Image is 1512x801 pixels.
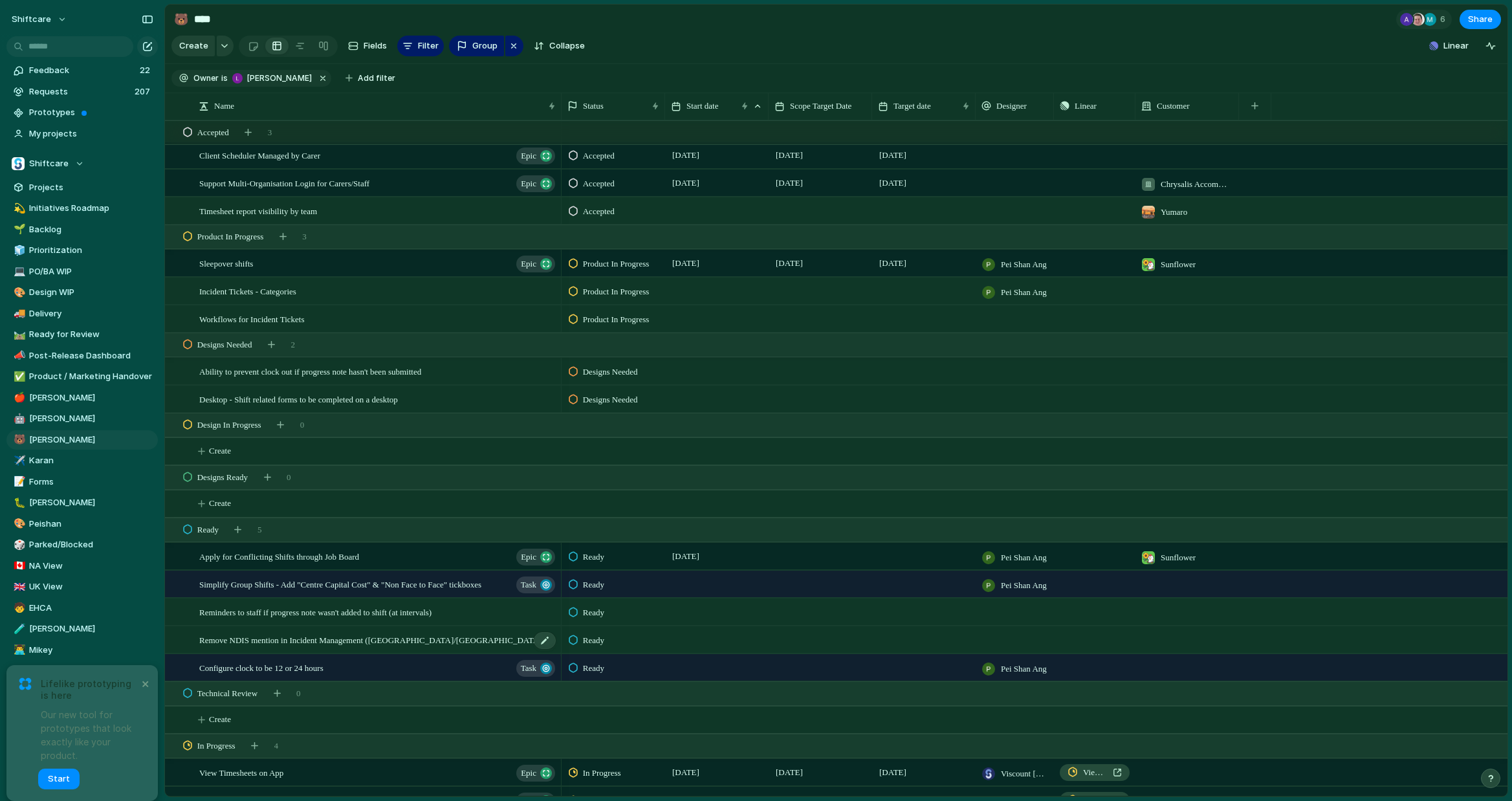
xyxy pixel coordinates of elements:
[29,476,153,488] span: Forms
[772,148,806,163] span: [DATE]
[772,256,806,271] span: [DATE]
[14,664,23,679] div: ✈️
[6,103,158,122] a: Prototypes
[583,313,650,326] span: Product In Progress
[6,577,158,597] div: 🇬🇧UK View
[583,205,615,218] span: Accepted
[472,39,498,52] span: Group
[583,149,615,162] span: Accepted
[38,769,80,789] button: Start
[29,181,153,194] span: Projects
[583,285,650,298] span: Product In Progress
[12,370,25,383] button: ✅
[199,765,283,780] span: View Timesheets on App
[302,230,307,243] span: 3
[1083,766,1108,779] span: View Timesheets on App
[29,157,69,170] span: Shiftcare
[29,349,153,362] span: Post-Release Dashboard
[29,518,153,531] span: Peishan
[6,598,158,618] div: 🧒EHCA
[29,223,153,236] span: Backlog
[29,538,153,551] span: Parked/Blocked
[14,622,23,637] div: 🧪
[1161,258,1196,271] span: Sunflower
[790,100,851,113] span: Scope Target Date
[6,535,158,554] a: 🎲Parked/Blocked
[6,641,158,660] a: 👨‍💻Mikey
[199,203,317,218] span: Timesheet report visibility by team
[6,430,158,450] a: 🐻[PERSON_NAME]
[343,36,392,56] button: Fields
[529,36,590,56] button: Collapse
[583,393,638,406] span: Designs Needed
[669,256,703,271] span: [DATE]
[397,36,444,56] button: Filter
[12,538,25,551] button: 🎲
[6,325,158,344] a: 🛤️Ready for Review
[12,496,25,509] button: 🐛
[6,154,158,173] button: Shiftcare
[6,241,158,260] div: 🧊Prioritization
[300,419,305,432] span: 0
[516,175,555,192] button: Epic
[29,127,153,140] span: My projects
[583,258,650,270] span: Product In Progress
[12,622,25,635] button: 🧪
[29,580,153,593] span: UK View
[171,9,192,30] button: 🐻
[6,388,158,408] div: 🍎[PERSON_NAME]
[669,148,703,163] span: [DATE]
[12,644,25,657] button: 👨‍💻
[14,201,23,216] div: 💫
[521,659,536,677] span: Task
[6,661,158,681] div: ✈️SmartOSC
[14,496,23,510] div: 🐛
[29,412,153,425] span: [PERSON_NAME]
[29,454,153,467] span: Karan
[996,100,1027,113] span: Designer
[876,256,910,271] span: [DATE]
[893,100,931,113] span: Target date
[6,304,158,324] div: 🚚Delivery
[6,283,158,302] div: 🎨Design WIP
[287,471,291,484] span: 0
[521,576,536,594] span: Task
[6,199,158,218] div: 💫Initiatives Roadmap
[199,311,305,326] span: Workflows for Incident Tickets
[6,409,158,428] a: 🤖[PERSON_NAME]
[29,307,153,320] span: Delivery
[6,262,158,281] div: 💻PO/BA WIP
[29,433,153,446] span: [PERSON_NAME]
[1161,206,1187,219] span: Yumaro
[358,72,395,84] span: Add filter
[229,71,314,85] button: [PERSON_NAME]
[1161,178,1233,191] span: Chrysalis Accommodation
[583,634,604,647] span: Ready
[179,39,208,52] span: Create
[449,36,504,56] button: Group
[14,474,23,489] div: 📝
[29,496,153,509] span: [PERSON_NAME]
[686,100,718,113] span: Start date
[29,602,153,615] span: EHCA
[583,100,604,113] span: Status
[12,202,25,215] button: 💫
[6,514,158,534] a: 🎨Peishan
[14,306,23,321] div: 🚚
[214,100,234,113] span: Name
[29,85,131,98] span: Requests
[1424,36,1474,56] button: Linear
[6,556,158,576] a: 🇨🇦NA View
[6,9,74,30] button: shiftcare
[6,367,158,386] div: ✅Product / Marketing Handover
[14,516,23,531] div: 🎨
[14,327,23,342] div: 🛤️
[583,551,604,564] span: Ready
[12,391,25,404] button: 🍎
[296,687,301,700] span: 0
[516,256,555,272] button: Epic
[669,765,703,780] span: [DATE]
[12,476,25,488] button: 📝
[1001,663,1047,675] span: Pei Shan Ang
